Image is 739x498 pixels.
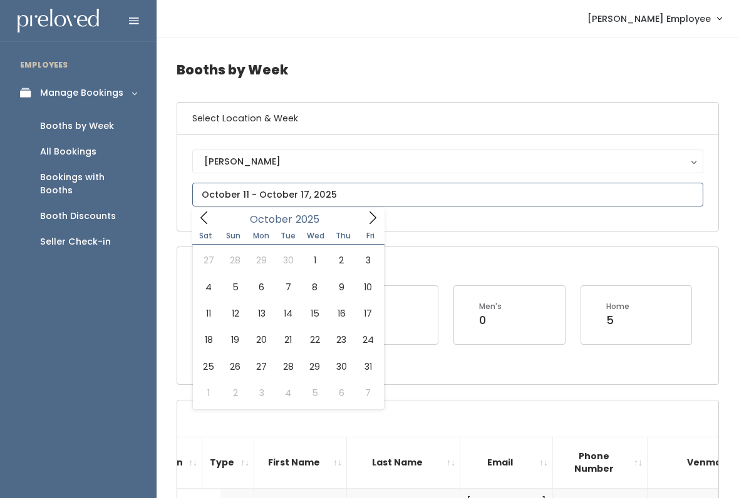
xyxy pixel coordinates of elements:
span: October 13, 2025 [249,300,275,327]
button: [PERSON_NAME] [192,150,703,173]
span: October 26, 2025 [222,353,248,380]
span: October 23, 2025 [328,327,354,353]
span: September 29, 2025 [249,247,275,273]
span: October 7, 2025 [275,274,301,300]
div: Men's [479,301,502,312]
span: October 4, 2025 [195,274,222,300]
span: September 27, 2025 [195,247,222,273]
span: October 18, 2025 [195,327,222,353]
span: October 11, 2025 [195,300,222,327]
div: Booths by Week [40,119,114,133]
span: October 25, 2025 [195,353,222,380]
span: October 24, 2025 [354,327,381,353]
div: [PERSON_NAME] [204,155,691,168]
span: October 2, 2025 [328,247,354,273]
span: October 3, 2025 [354,247,381,273]
span: October 22, 2025 [302,327,328,353]
span: Sat [192,232,220,240]
h6: Select Location & Week [177,103,718,135]
span: October 17, 2025 [354,300,381,327]
span: September 30, 2025 [275,247,301,273]
th: First Name: activate to sort column ascending [254,437,347,489]
span: November 4, 2025 [275,380,301,406]
span: October 5, 2025 [222,274,248,300]
span: November 6, 2025 [328,380,354,406]
span: October 10, 2025 [354,274,381,300]
span: October 15, 2025 [302,300,328,327]
span: Mon [247,232,275,240]
span: October 30, 2025 [328,353,354,380]
span: November 2, 2025 [222,380,248,406]
span: Sun [220,232,247,240]
span: November 1, 2025 [195,380,222,406]
span: October 28, 2025 [275,353,301,380]
div: Home [606,301,629,312]
div: Bookings with Booths [40,171,137,197]
span: September 28, 2025 [222,247,248,273]
div: All Bookings [40,145,96,158]
span: Fri [357,232,385,240]
span: October 9, 2025 [328,274,354,300]
span: October 14, 2025 [275,300,301,327]
span: October 8, 2025 [302,274,328,300]
div: 5 [606,312,629,328]
span: October 29, 2025 [302,353,328,380]
a: [PERSON_NAME] Employee [575,5,734,32]
span: November 7, 2025 [354,380,381,406]
span: October 6, 2025 [249,274,275,300]
span: October 20, 2025 [249,327,275,353]
h4: Booths by Week [177,53,719,87]
span: Tue [274,232,302,240]
span: November 3, 2025 [249,380,275,406]
span: October 27, 2025 [249,353,275,380]
th: Email: activate to sort column ascending [460,437,553,489]
img: preloved logo [18,9,99,33]
div: Seller Check-in [40,235,111,248]
span: October 1, 2025 [302,247,328,273]
span: Wed [302,232,329,240]
div: 0 [479,312,502,328]
th: Type: activate to sort column ascending [202,437,254,489]
span: October 31, 2025 [354,353,381,380]
span: October 19, 2025 [222,327,248,353]
span: October 12, 2025 [222,300,248,327]
span: Thu [329,232,357,240]
span: October [250,215,292,225]
input: Year [292,211,330,227]
span: October 16, 2025 [328,300,354,327]
th: Last Name: activate to sort column ascending [347,437,460,489]
div: Booth Discounts [40,210,116,223]
span: November 5, 2025 [302,380,328,406]
th: Phone Number: activate to sort column ascending [553,437,648,489]
span: October 21, 2025 [275,327,301,353]
span: [PERSON_NAME] Employee [587,12,711,26]
div: Manage Bookings [40,86,123,99]
input: October 11 - October 17, 2025 [192,183,703,206]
